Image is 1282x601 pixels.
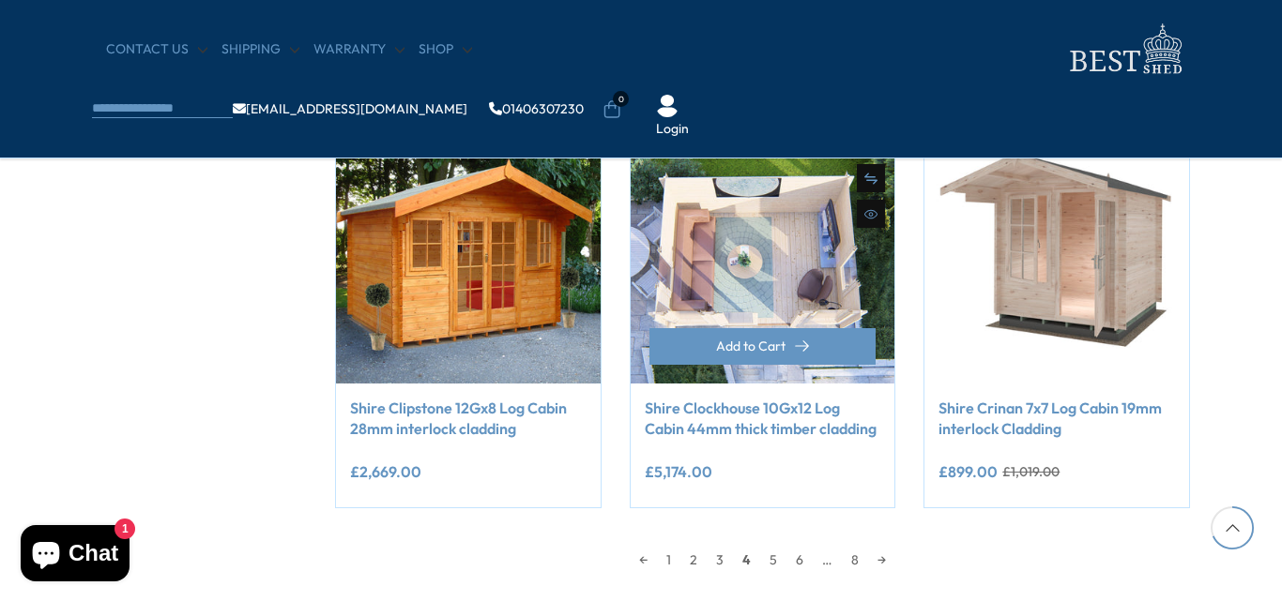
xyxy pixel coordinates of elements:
img: User Icon [656,95,679,117]
span: 0 [613,91,629,107]
a: → [868,546,895,574]
a: 01406307230 [489,102,584,115]
a: 8 [842,546,868,574]
del: £1,019.00 [1002,465,1060,478]
a: 2 [680,546,707,574]
ins: £5,174.00 [645,464,712,479]
button: Add to Cart [649,328,877,365]
span: … [813,546,842,574]
span: Add to Cart [716,339,786,353]
a: Login [656,120,689,139]
a: Shire Clockhouse 10Gx12 Log Cabin 44mm thick timber cladding [645,398,881,440]
img: Shire Crinan 7x7 Log Cabin 19mm interlock Cladding - Best Shed [924,119,1189,383]
a: Shire Clipstone 12Gx8 Log Cabin 28mm interlock cladding [350,398,587,440]
a: 0 [603,100,621,119]
a: 1 [657,546,680,574]
a: Shipping [221,40,299,59]
a: 3 [707,546,733,574]
a: Warranty [313,40,404,59]
img: Shire Clockhouse 10Gx12 Log Cabin 44mm thick timber cladding - Best Shed [631,119,895,383]
img: Shire Clipstone 12Gx8 Log Cabin 28mm interlock cladding - Best Shed [336,119,601,383]
ins: £2,669.00 [350,464,421,479]
span: 4 [733,546,760,574]
a: ← [630,546,657,574]
a: CONTACT US [106,40,207,59]
a: 6 [786,546,813,574]
a: 5 [760,546,786,574]
inbox-online-store-chat: Shopify online store chat [15,525,135,586]
a: [EMAIL_ADDRESS][DOMAIN_NAME] [233,102,467,115]
ins: £899.00 [939,464,998,479]
a: Shop [419,40,472,59]
img: logo [1059,19,1190,80]
a: Shire Crinan 7x7 Log Cabin 19mm interlock Cladding [939,398,1175,440]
